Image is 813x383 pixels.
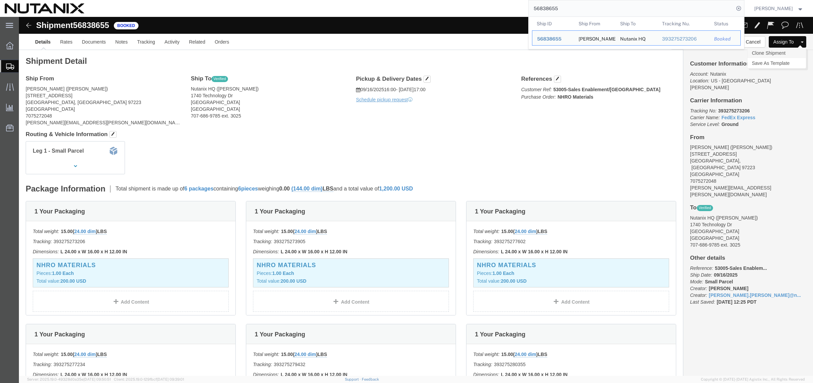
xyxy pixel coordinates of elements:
img: logo [5,3,84,14]
span: 56838655 [537,36,561,42]
div: Natalie Latham [578,31,611,45]
th: Ship To [615,17,657,30]
a: Support [345,377,362,381]
th: Ship ID [532,17,574,30]
a: Feedback [362,377,379,381]
span: Stephanie Guadron [754,5,793,12]
span: Client: 2025.19.0-129fbcf [114,377,184,381]
th: Ship From [574,17,615,30]
table: Search Results [532,17,744,49]
iframe: FS Legacy Container [19,17,813,376]
span: [DATE] 09:39:01 [157,377,184,381]
span: Copyright © [DATE]-[DATE] Agistix Inc., All Rights Reserved [701,377,805,382]
button: [PERSON_NAME] [754,4,804,12]
th: Tracking Nu. [657,17,709,30]
div: 56838655 [537,35,569,43]
div: Booked [714,35,736,43]
div: 393275273206 [662,35,705,43]
th: Status [709,17,741,30]
div: Nutanix HQ [620,31,645,45]
span: [DATE] 09:50:51 [83,377,111,381]
span: Server: 2025.19.0-49328d0a35e [27,377,111,381]
input: Search for shipment number, reference number [529,0,734,17]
